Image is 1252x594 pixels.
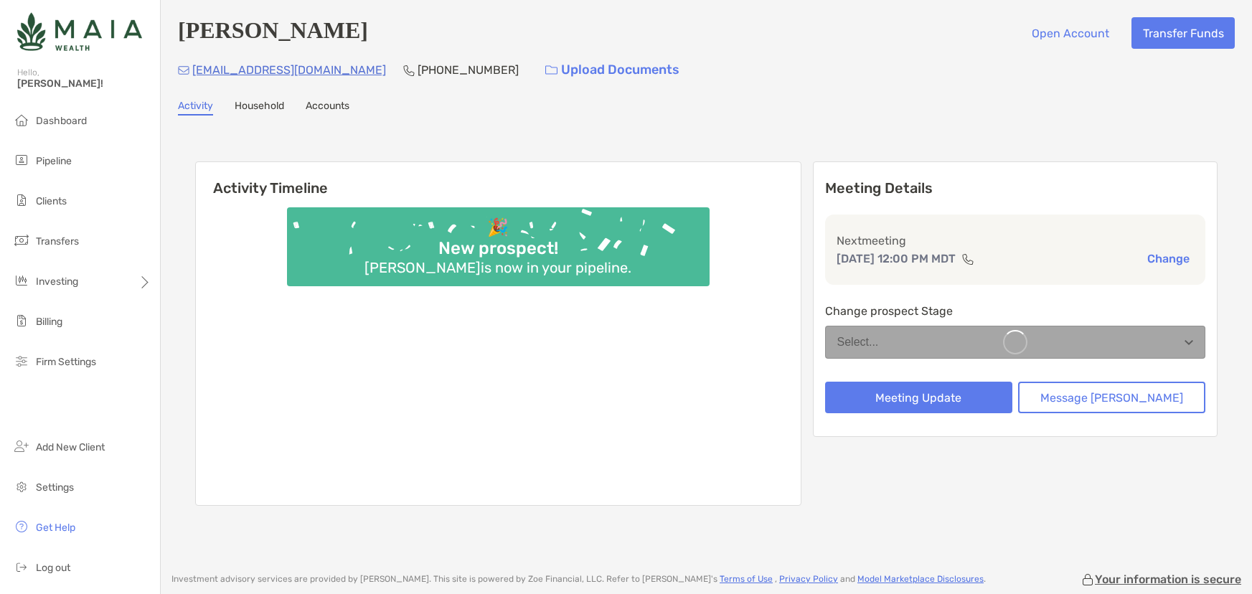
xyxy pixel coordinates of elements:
a: Household [235,100,284,115]
span: Get Help [36,522,75,534]
p: Change prospect Stage [825,302,1206,320]
div: 🎉 [481,217,514,238]
p: [DATE] 12:00 PM MDT [837,250,956,268]
span: Settings [36,481,74,494]
img: Phone Icon [403,65,415,76]
img: button icon [545,65,557,75]
img: clients icon [13,192,30,209]
span: Dashboard [36,115,87,127]
a: Model Marketplace Disclosures [857,574,984,584]
p: [EMAIL_ADDRESS][DOMAIN_NAME] [192,61,386,79]
span: Log out [36,562,70,574]
a: Activity [178,100,213,115]
p: Next meeting [837,232,1195,250]
p: Investment advisory services are provided by [PERSON_NAME] . This site is powered by Zoe Financia... [171,574,986,585]
div: New prospect! [433,238,564,259]
span: Investing [36,275,78,288]
img: add_new_client icon [13,438,30,455]
button: Open Account [1020,17,1120,49]
img: investing icon [13,272,30,289]
div: [PERSON_NAME] is now in your pipeline. [359,259,637,276]
a: Privacy Policy [779,574,838,584]
img: logout icon [13,558,30,575]
img: billing icon [13,312,30,329]
h4: [PERSON_NAME] [178,17,368,49]
img: get-help icon [13,518,30,535]
button: Message [PERSON_NAME] [1018,382,1205,413]
img: settings icon [13,478,30,495]
img: communication type [961,253,974,265]
a: Accounts [306,100,349,115]
button: Meeting Update [825,382,1012,413]
img: firm-settings icon [13,352,30,369]
p: [PHONE_NUMBER] [418,61,519,79]
img: Email Icon [178,66,189,75]
a: Upload Documents [536,55,689,85]
span: [PERSON_NAME]! [17,77,151,90]
button: Transfer Funds [1131,17,1235,49]
a: Terms of Use [720,574,773,584]
img: transfers icon [13,232,30,249]
h6: Activity Timeline [196,162,801,197]
span: Clients [36,195,67,207]
span: Firm Settings [36,356,96,368]
span: Billing [36,316,62,328]
span: Transfers [36,235,79,247]
p: Meeting Details [825,179,1206,197]
img: Zoe Logo [17,6,142,57]
img: pipeline icon [13,151,30,169]
img: Confetti [287,207,710,274]
p: Your information is secure [1095,572,1241,586]
button: Change [1143,251,1194,266]
img: dashboard icon [13,111,30,128]
span: Add New Client [36,441,105,453]
span: Pipeline [36,155,72,167]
